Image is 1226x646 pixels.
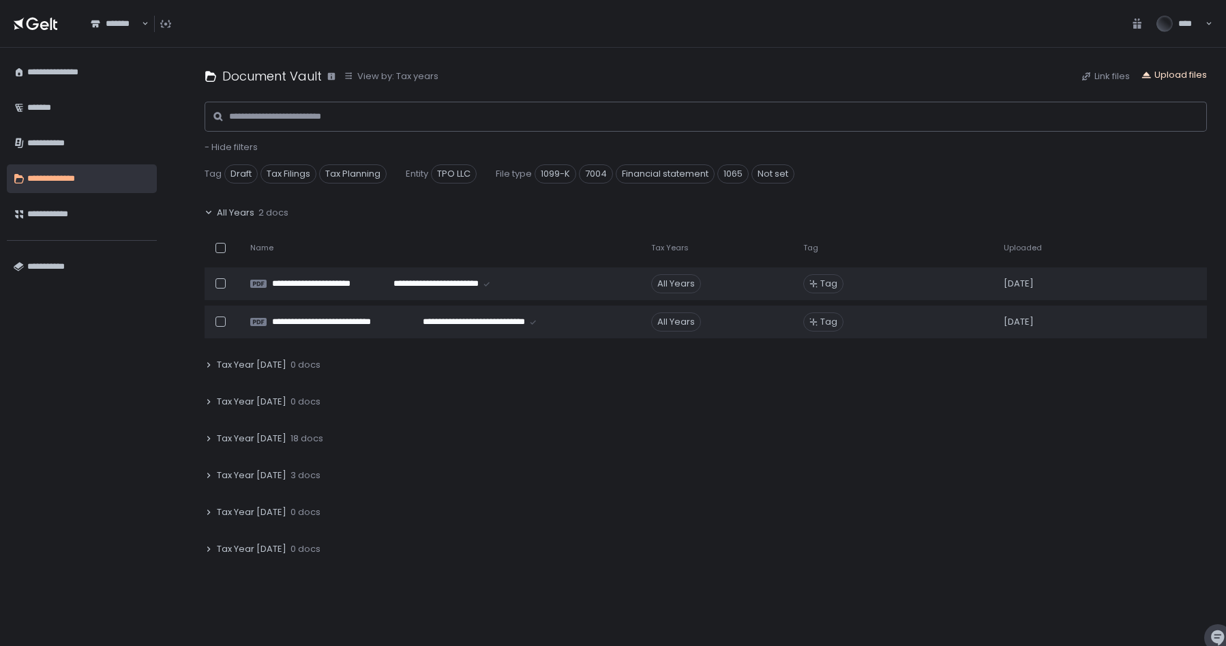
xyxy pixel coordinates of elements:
span: Tag [820,316,837,328]
button: - Hide filters [205,141,258,153]
span: 1065 [717,164,749,183]
span: TPO LLC [431,164,477,183]
span: All Years [217,207,254,219]
span: Name [250,243,273,253]
button: Link files [1081,70,1130,83]
span: Tag [820,278,837,290]
span: 18 docs [290,432,323,445]
span: Financial statement [616,164,715,183]
span: Tax Year [DATE] [217,432,286,445]
h1: Document Vault [222,67,322,85]
span: Entity [406,168,428,180]
span: 1099-K [535,164,576,183]
span: Tax Year [DATE] [217,396,286,408]
div: Search for option [82,10,149,38]
span: Tag [803,243,818,253]
span: 2 docs [258,207,288,219]
span: - Hide filters [205,141,258,153]
span: [DATE] [1004,316,1034,328]
span: 7004 [579,164,613,183]
span: [DATE] [1004,278,1034,290]
span: Tax Years [651,243,689,253]
span: Tax Year [DATE] [217,543,286,555]
span: 0 docs [290,396,320,408]
div: All Years [651,274,701,293]
span: 0 docs [290,359,320,371]
button: View by: Tax years [344,70,438,83]
span: Draft [224,164,258,183]
span: Tax Year [DATE] [217,469,286,482]
span: Tax Year [DATE] [217,359,286,371]
span: File type [496,168,532,180]
span: Uploaded [1004,243,1042,253]
span: 3 docs [290,469,320,482]
span: Tax Filings [260,164,316,183]
span: 0 docs [290,506,320,518]
span: Tax Planning [319,164,387,183]
button: Upload files [1141,69,1207,81]
span: Tax Year [DATE] [217,506,286,518]
div: All Years [651,312,701,332]
span: 0 docs [290,543,320,555]
span: Tag [205,168,222,180]
span: Not set [751,164,794,183]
